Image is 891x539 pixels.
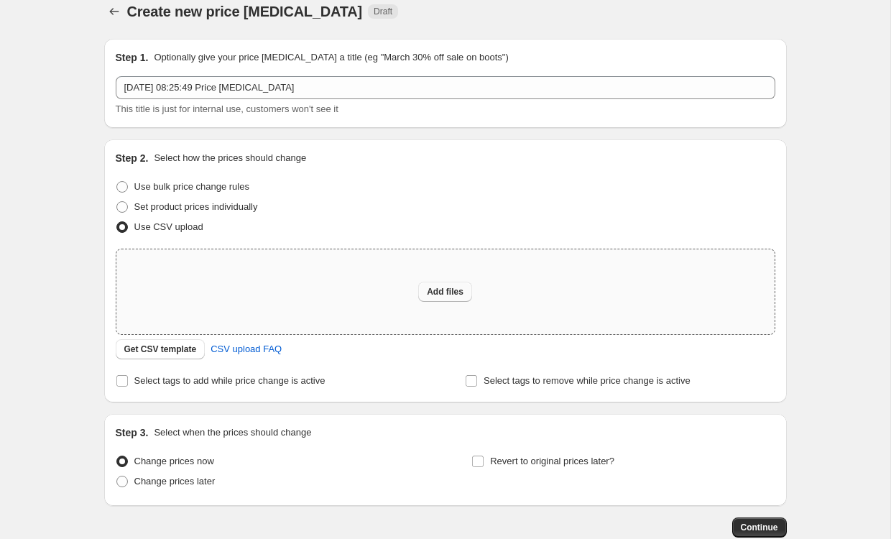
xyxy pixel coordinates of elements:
span: Set product prices individually [134,201,258,212]
button: Add files [418,282,472,302]
p: Optionally give your price [MEDICAL_DATA] a title (eg "March 30% off sale on boots") [154,50,508,65]
span: Change prices now [134,456,214,466]
button: Price change jobs [104,1,124,22]
span: Use CSV upload [134,221,203,232]
span: Draft [374,6,392,17]
button: Get CSV template [116,339,206,359]
span: Continue [741,522,778,533]
p: Select how the prices should change [154,151,306,165]
input: 30% off holiday sale [116,76,775,99]
span: Select tags to add while price change is active [134,375,326,386]
span: Add files [427,286,463,298]
a: CSV upload FAQ [202,338,290,361]
span: Create new price [MEDICAL_DATA] [127,4,363,19]
h2: Step 1. [116,50,149,65]
span: CSV upload FAQ [211,342,282,356]
button: Continue [732,517,787,538]
h2: Step 2. [116,151,149,165]
h2: Step 3. [116,425,149,440]
span: Use bulk price change rules [134,181,249,192]
span: Get CSV template [124,344,197,355]
p: Select when the prices should change [154,425,311,440]
span: This title is just for internal use, customers won't see it [116,103,338,114]
span: Change prices later [134,476,216,487]
span: Revert to original prices later? [490,456,614,466]
span: Select tags to remove while price change is active [484,375,691,386]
